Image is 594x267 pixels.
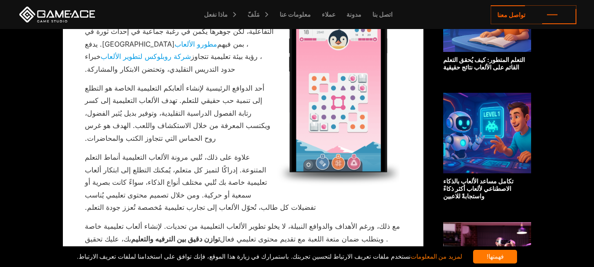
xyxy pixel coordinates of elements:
a: شركة روبلوكس لتطوير الألعاب [101,52,191,61]
img: متعلق ب [443,93,531,173]
a: تواصل معنا [491,5,576,24]
font: نستخدم ملفات تعريف الارتباط لتحسين تجربتك. باستمرارك في زيارة هذا الموقع، فإنك توافق على استخدامن... [77,253,411,260]
font: أحد الدوافع الرئيسية لإنشاء ألعابكم التعليمية الخاصة هو التطلع إلى تنمية حب حقيقي للتعلم. تهدف ال... [85,84,270,143]
font: . ويتطلب ضمان متعة اللعبة مع تقديم محتوى تعليمي فعال دمجًا دقيقًا بين تصميم الألعاب والخبرة الترب... [85,234,388,256]
font: تكامل مساعد الألعاب بالذكاء الاصطناعي لألعاب أكثر ذكاءً واستجابةً للاعبين [443,177,514,200]
font: التعلم المتطور: كيف يُحقق التعلم القائم على الألعاب نتائج حقيقية [443,56,525,71]
font: ، رؤية بيئة تعليمية تتجاوز حدود التدريس التقليدي، وتحتضن الابتكار والمشاركة. [85,52,262,73]
a: مطورو الألعاب [175,40,217,48]
font: توازن دقيق بين الترفيه والتعليم [131,234,220,243]
font: معلومات عنا [280,11,311,18]
a: تكامل مساعد الألعاب بالذكاء الاصطناعي لألعاب أكثر ذكاءً واستجابةً للاعبين [443,93,531,200]
font: مع ذلك، ورغم الأهداف والدوافع النبيلة، لا يخلو تطوير الألعاب التعليمية من تحديات. لإنشاء ألعاب تع... [85,222,400,243]
font: مدونة [346,11,361,18]
font: فهمتها! [487,253,504,260]
font: علاوة على ذلك، تُلبي مرونة الألعاب التعليمية أنماط التعلم المتنوعة. إدراكًا لتميز كل متعلم، يُمكن... [85,153,316,212]
font: اتصل بنا [372,11,393,18]
font: عملاء [322,11,335,18]
a: لمزيد من المعلومات [411,253,463,260]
